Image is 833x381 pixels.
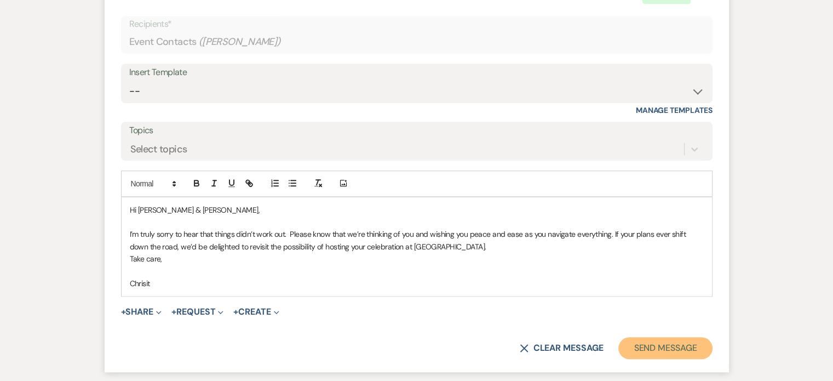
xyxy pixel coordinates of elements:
span: ( [PERSON_NAME] ) [199,35,281,49]
a: Manage Templates [636,105,713,115]
div: Select topics [130,141,187,156]
button: Request [171,308,223,316]
p: Take care, [130,253,704,265]
span: + [121,308,126,316]
p: Hi [PERSON_NAME] & [PERSON_NAME], [130,204,704,216]
p: Chrisit [130,277,704,289]
button: Create [233,308,279,316]
div: Insert Template [129,65,704,81]
p: I’m truly sorry to hear that things didn’t work out. Please know that we’re thinking of you and w... [130,228,704,253]
button: Send Message [618,337,712,359]
span: + [233,308,238,316]
span: + [171,308,176,316]
div: Event Contacts [129,31,704,53]
button: Share [121,308,162,316]
button: Clear message [520,344,603,352]
label: Topics [129,123,704,139]
p: Recipients* [129,17,704,31]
